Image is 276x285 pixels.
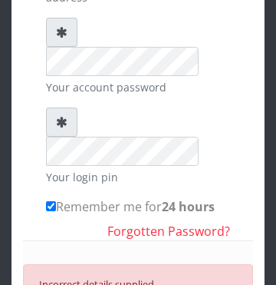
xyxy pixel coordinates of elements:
small: Your account password [46,79,230,95]
label: Remember me for [46,197,215,216]
small: Your login pin [46,169,230,185]
b: 24 hours [162,198,215,215]
input: Remember me for24 hours [46,201,56,211]
a: Forgotten Password? [107,223,230,240]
